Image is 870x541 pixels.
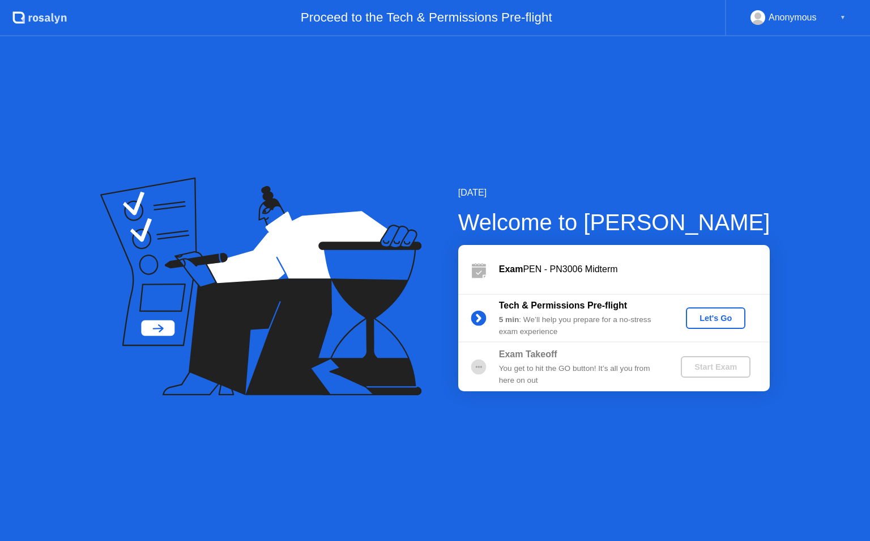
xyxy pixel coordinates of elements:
div: [DATE] [458,186,770,200]
b: Exam Takeoff [499,349,557,359]
div: Start Exam [685,362,746,371]
button: Let's Go [686,307,745,329]
button: Start Exam [681,356,750,378]
div: Let's Go [690,314,741,323]
div: PEN - PN3006 Midterm [499,263,770,276]
div: Anonymous [769,10,817,25]
b: 5 min [499,315,519,324]
div: Welcome to [PERSON_NAME] [458,205,770,239]
b: Tech & Permissions Pre-flight [499,301,627,310]
b: Exam [499,264,523,274]
div: ▼ [840,10,846,25]
div: : We’ll help you prepare for a no-stress exam experience [499,314,662,337]
div: You get to hit the GO button! It’s all you from here on out [499,363,662,386]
